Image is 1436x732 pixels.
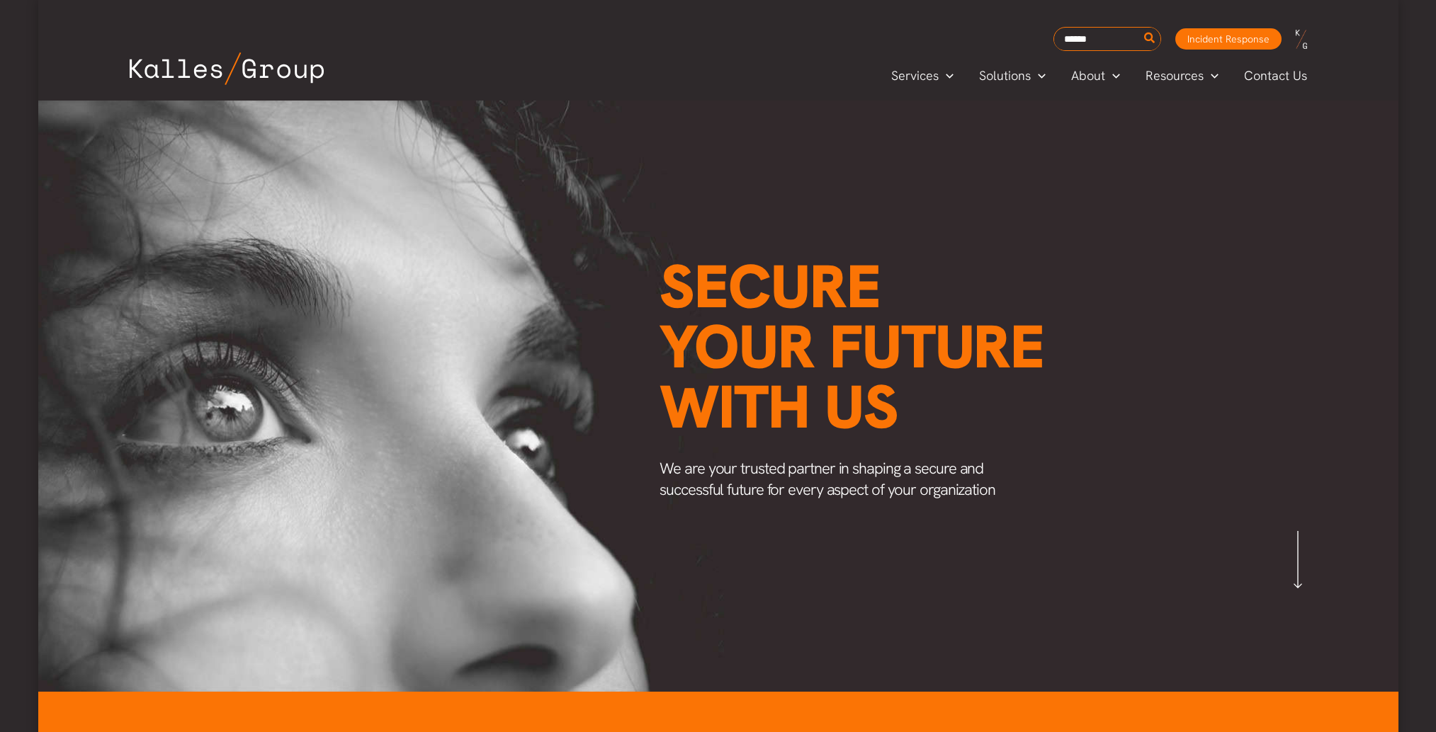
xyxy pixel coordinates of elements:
[1133,65,1231,86] a: ResourcesMenu Toggle
[1105,65,1120,86] span: Menu Toggle
[1175,28,1282,50] a: Incident Response
[660,458,995,500] span: We are your trusted partner in shaping a secure and successful future for every aspect of your or...
[660,247,1044,446] span: Secure your future with us
[891,65,939,86] span: Services
[878,64,1321,87] nav: Primary Site Navigation
[1071,65,1105,86] span: About
[979,65,1031,86] span: Solutions
[1204,65,1219,86] span: Menu Toggle
[939,65,954,86] span: Menu Toggle
[1058,65,1133,86] a: AboutMenu Toggle
[966,65,1058,86] a: SolutionsMenu Toggle
[878,65,966,86] a: ServicesMenu Toggle
[1146,65,1204,86] span: Resources
[1244,65,1307,86] span: Contact Us
[1031,65,1046,86] span: Menu Toggle
[1141,28,1159,50] button: Search
[1231,65,1321,86] a: Contact Us
[130,52,324,85] img: Kalles Group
